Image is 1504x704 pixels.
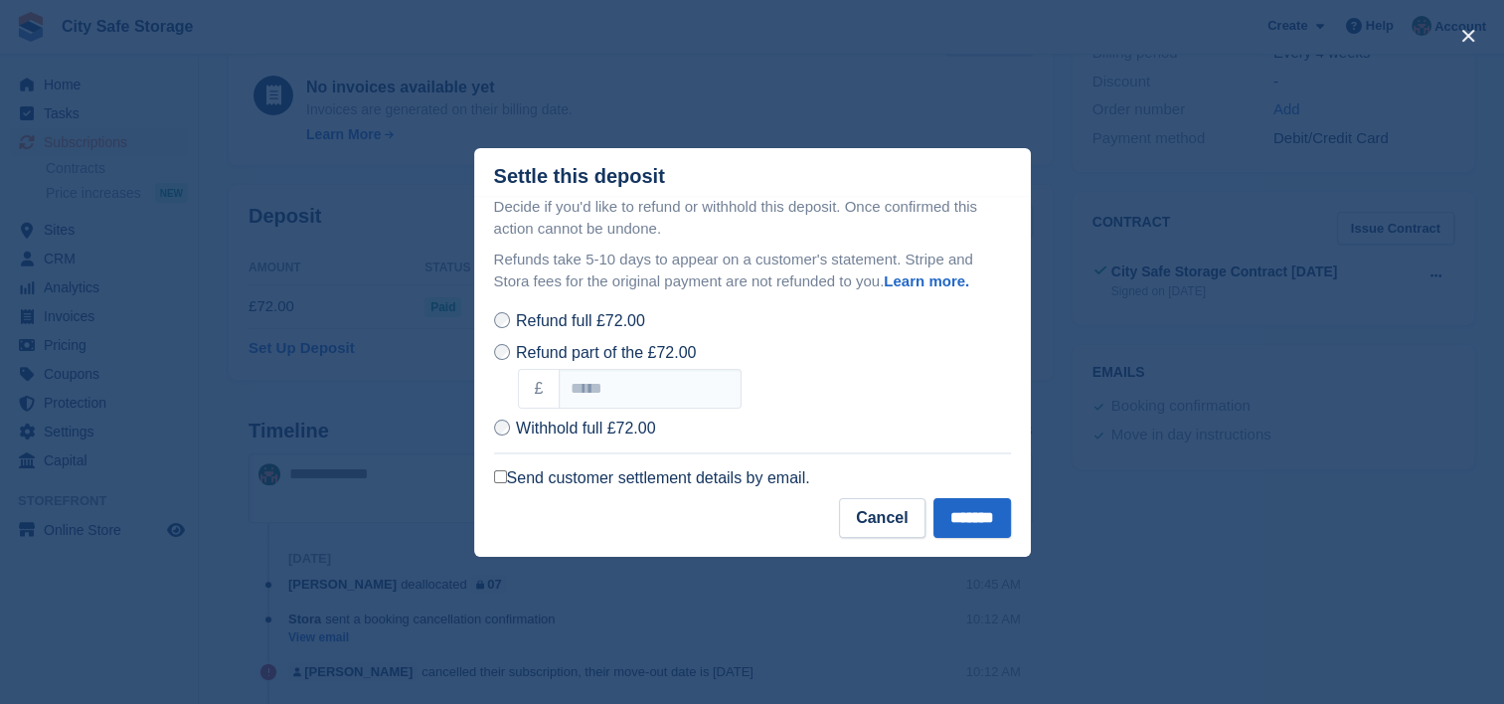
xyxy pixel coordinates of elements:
[516,312,645,329] span: Refund full £72.00
[494,312,510,328] input: Refund full £72.00
[494,249,1011,293] p: Refunds take 5-10 days to appear on a customer's statement. Stripe and Stora fees for the origina...
[494,165,665,188] div: Settle this deposit
[494,468,810,488] label: Send customer settlement details by email.
[494,470,507,483] input: Send customer settlement details by email.
[516,344,696,361] span: Refund part of the £72.00
[516,420,656,437] span: Withhold full £72.00
[494,196,1011,241] p: Decide if you'd like to refund or withhold this deposit. Once confirmed this action cannot be und...
[884,272,969,289] a: Learn more.
[839,498,924,538] button: Cancel
[1452,20,1484,52] button: close
[494,344,510,360] input: Refund part of the £72.00
[494,420,510,436] input: Withhold full £72.00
